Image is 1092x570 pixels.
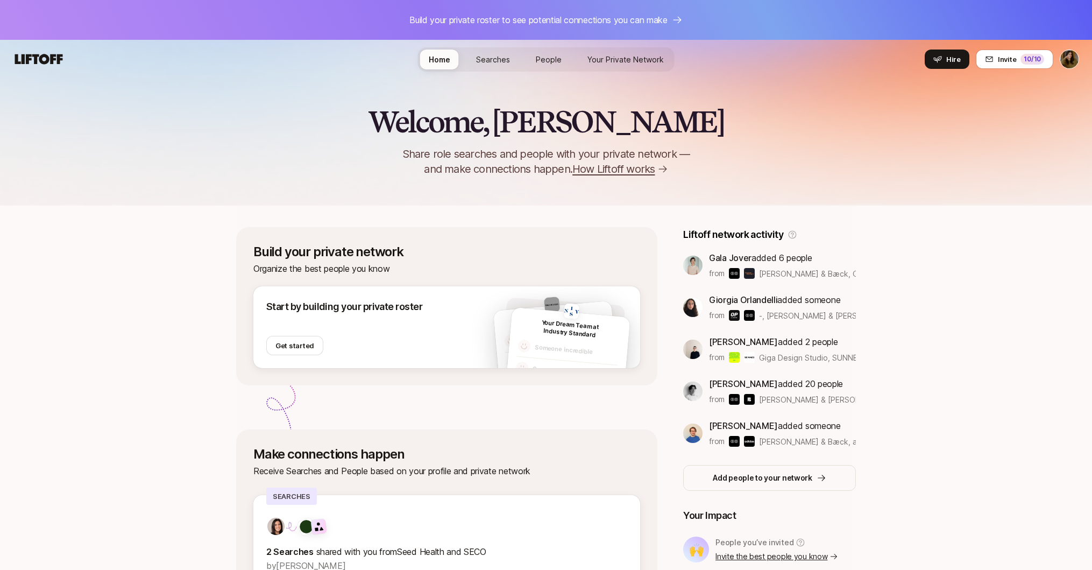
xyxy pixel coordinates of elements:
span: -, [PERSON_NAME] & [PERSON_NAME] & others [759,310,856,321]
img: Bakken & Bæck [729,268,740,279]
p: Invite the best people you know [715,550,838,563]
span: Giga Design Studio, SUNNEI & others [759,353,891,362]
span: shared with you from Seed Health and SECO [316,546,486,557]
span: [PERSON_NAME] & Bæck, adidas & others [759,436,856,447]
p: from [709,309,725,322]
span: [PERSON_NAME] & Bæck, Greater Moment & others [759,269,944,278]
span: [PERSON_NAME] [709,378,778,389]
p: Receive Searches and People based on your profile and private network [253,464,640,478]
img: Bravoure [744,394,755,405]
p: Liftoff network activity [683,227,783,242]
img: a579f106_4e8b_4f4a_b773_2cfb24cac0d9.jpg [683,298,703,317]
p: from [709,393,725,406]
p: added someone [709,293,856,307]
p: from [709,351,725,364]
span: [PERSON_NAME] & [PERSON_NAME], [PERSON_NAME] & others [759,395,984,404]
p: from [709,435,725,448]
img: b48905d2_cd8b_451f_94c2_cb3354b30d4a.jpg [544,297,560,313]
p: Build your private network [253,244,640,259]
span: How Liftoff works [572,161,655,177]
img: SUNNEI [744,352,755,363]
div: 🙌 [683,537,709,562]
img: Seed Health [297,517,316,536]
span: Invite [998,54,1016,65]
img: Greater Moment [744,268,755,279]
img: Bakken & Bæck [744,310,755,321]
strong: 2 Searches [266,546,314,557]
img: Nicole Najafi [1060,50,1079,68]
img: default-avatar.svg [504,334,518,348]
img: eaae7f28_b778_401c_bb10_6b4e6fc7b5ef.jpg [683,424,703,443]
img: - [729,310,740,321]
button: Get started [266,336,323,355]
div: 10 /10 [1020,54,1044,65]
img: Bakken & Bæck [729,436,740,447]
p: added 6 people [709,251,856,265]
p: from [709,267,725,280]
p: Make connections happen [253,447,640,462]
img: ACg8ocKhcGRvChYzWN2dihFRyxedT7mU-5ndcsMXykEoNcm4V62MVdan=s160-c [683,256,703,275]
span: Home [429,55,450,64]
a: People [527,50,570,69]
p: Share role searches and people with your private network — and make connections happen. [385,146,707,177]
p: Add people to your network [713,472,812,484]
p: added 2 people [709,335,856,349]
img: b05e6ce6_2394_4a1c_a138_6f99321a364f.jpg [563,303,579,319]
span: Your Private Network [587,55,664,64]
span: [PERSON_NAME] [709,420,778,431]
span: People [536,55,562,64]
img: 7d7d38aa_faef_4d4f_9f70_cc1ec51e213b.jpg [683,340,703,359]
h2: Welcome, [PERSON_NAME] [368,105,725,138]
img: ACg8ocLuO8qwHnfcMAh8zEYnM3FCe90uBYJzurk_xwVZDpcmC3j02Fm2=s160-c [683,382,703,401]
p: Someone incredible [535,342,619,360]
p: Build your private roster to see potential connections you can make [409,13,668,27]
a: Your Private Network [579,50,672,69]
img: Bakken & Bæck [729,394,740,405]
span: Your Dream Team at Industry Standard [541,319,599,339]
p: Organize the best people you know [253,262,640,276]
p: Searches [266,488,317,505]
span: Giorgia Orlandelli [709,294,777,305]
button: Invite10/10 [976,50,1053,69]
a: Searches [467,50,519,69]
img: 71d7b91d_d7cb_43b4_a7ea_a9b2f2cc6e03.jpg [267,518,285,535]
p: added 20 people [709,377,856,391]
span: Gala Jover [709,252,751,263]
p: added someone [709,419,856,433]
a: How Liftoff works [572,161,668,177]
button: Nicole Najafi [1060,50,1079,69]
p: Your Impact [683,508,856,523]
img: Giga Design Studio [729,352,740,363]
p: Start by building your private roster [266,299,422,314]
img: default-avatar.svg [515,361,529,375]
img: default-avatar.svg [517,339,531,353]
img: default-avatar.svg [506,356,520,370]
span: Hire [946,54,961,65]
a: Home [420,50,459,69]
span: Searches [476,55,510,64]
p: People you’ve invited [715,536,793,549]
button: Add people to your network [683,465,856,491]
img: adidas [744,436,755,447]
button: Hire [925,50,969,69]
span: [PERSON_NAME] [709,336,778,347]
